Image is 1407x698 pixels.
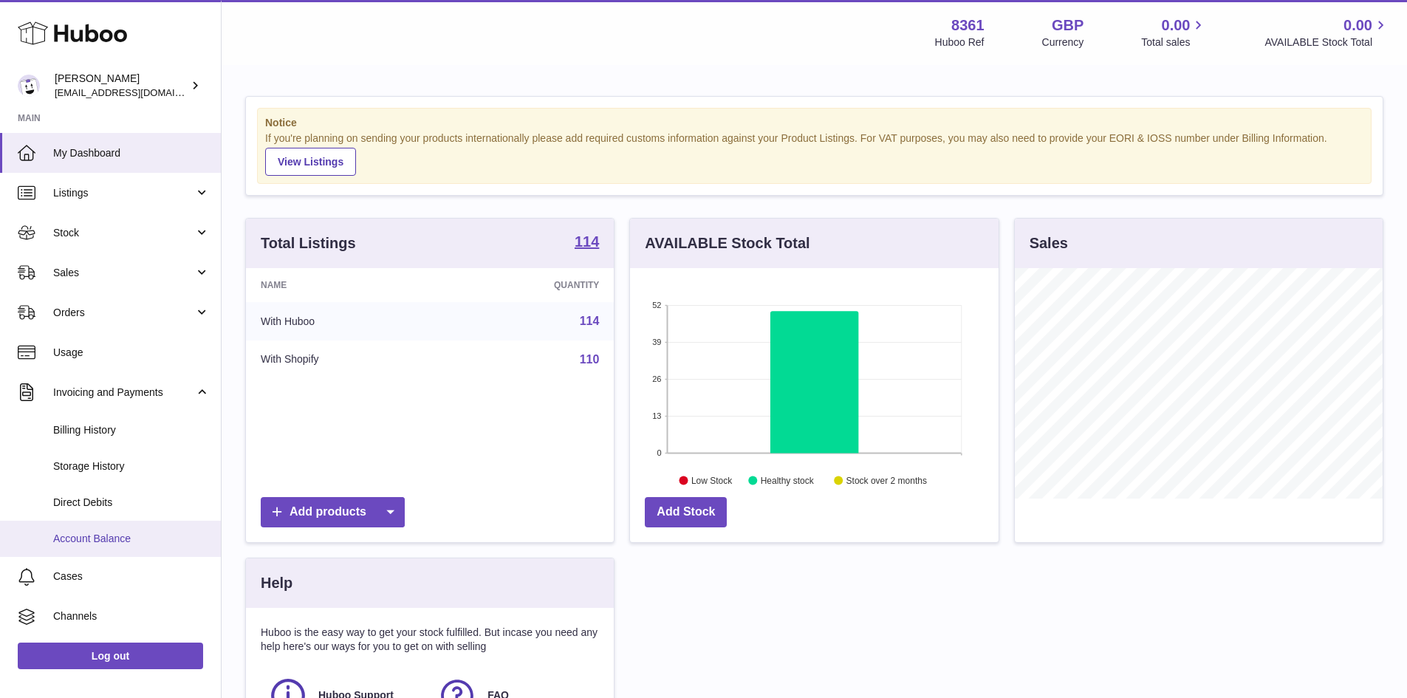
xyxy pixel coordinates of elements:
[575,234,599,249] strong: 114
[261,497,405,527] a: Add products
[653,374,662,383] text: 26
[265,148,356,176] a: View Listings
[1264,16,1389,49] a: 0.00 AVAILABLE Stock Total
[580,315,600,327] a: 114
[53,459,210,473] span: Storage History
[445,268,615,302] th: Quantity
[53,346,210,360] span: Usage
[657,448,662,457] text: 0
[53,496,210,510] span: Direct Debits
[1030,233,1068,253] h3: Sales
[18,643,203,669] a: Log out
[1162,16,1191,35] span: 0.00
[575,234,599,252] a: 114
[935,35,985,49] div: Huboo Ref
[691,475,733,485] text: Low Stock
[261,573,292,593] h3: Help
[265,116,1363,130] strong: Notice
[1141,16,1207,49] a: 0.00 Total sales
[53,569,210,584] span: Cases
[1042,35,1084,49] div: Currency
[53,226,194,240] span: Stock
[1052,16,1084,35] strong: GBP
[53,266,194,280] span: Sales
[246,341,445,379] td: With Shopify
[18,75,40,97] img: internalAdmin-8361@internal.huboo.com
[53,609,210,623] span: Channels
[653,338,662,346] text: 39
[55,86,217,98] span: [EMAIL_ADDRESS][DOMAIN_NAME]
[53,423,210,437] span: Billing History
[53,386,194,400] span: Invoicing and Payments
[951,16,985,35] strong: 8361
[53,532,210,546] span: Account Balance
[246,302,445,341] td: With Huboo
[580,353,600,366] a: 110
[1343,16,1372,35] span: 0.00
[653,411,662,420] text: 13
[246,268,445,302] th: Name
[846,475,927,485] text: Stock over 2 months
[261,626,599,654] p: Huboo is the easy way to get your stock fulfilled. But incase you need any help here's our ways f...
[53,186,194,200] span: Listings
[1141,35,1207,49] span: Total sales
[53,306,194,320] span: Orders
[1264,35,1389,49] span: AVAILABLE Stock Total
[761,475,815,485] text: Healthy stock
[265,131,1363,176] div: If you're planning on sending your products internationally please add required customs informati...
[645,497,727,527] a: Add Stock
[653,301,662,309] text: 52
[261,233,356,253] h3: Total Listings
[53,146,210,160] span: My Dashboard
[55,72,188,100] div: [PERSON_NAME]
[645,233,809,253] h3: AVAILABLE Stock Total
